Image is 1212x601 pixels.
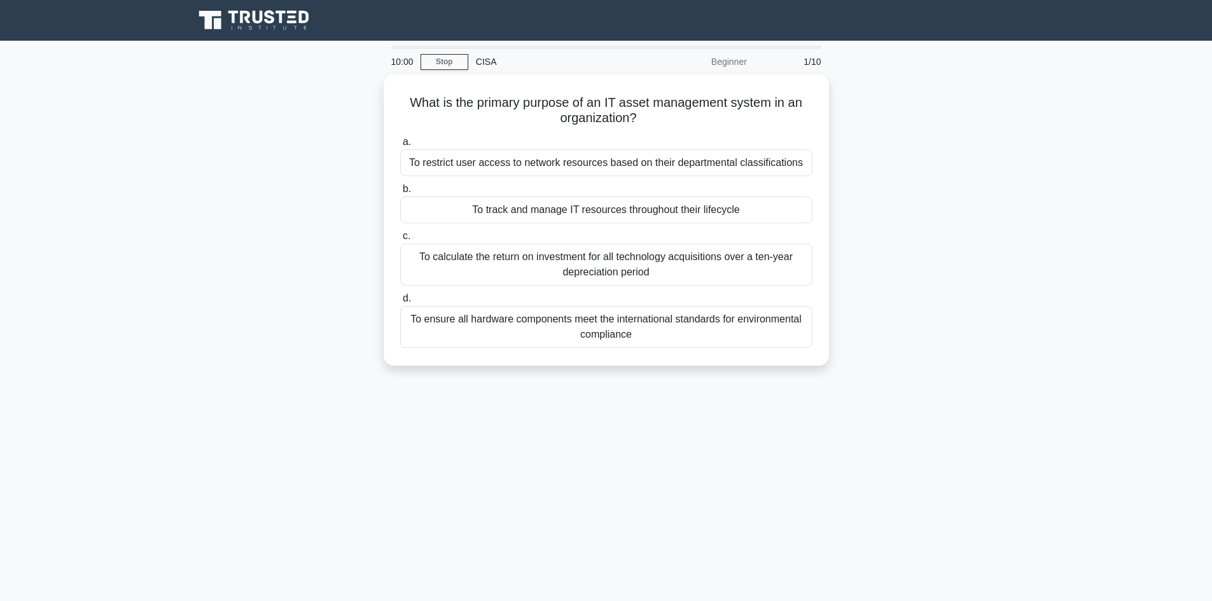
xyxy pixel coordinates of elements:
div: To ensure all hardware components meet the international standards for environmental compliance [400,306,812,348]
div: CISA [468,49,643,74]
div: To calculate the return on investment for all technology acquisitions over a ten-year depreciatio... [400,244,812,286]
h5: What is the primary purpose of an IT asset management system in an organization? [399,95,814,127]
span: d. [403,293,411,303]
div: To track and manage IT resources throughout their lifecycle [400,197,812,223]
span: b. [403,183,411,194]
div: To restrict user access to network resources based on their departmental classifications [400,149,812,176]
span: c. [403,230,410,241]
div: Beginner [643,49,755,74]
div: 10:00 [384,49,421,74]
a: Stop [421,54,468,70]
span: a. [403,136,411,147]
div: 1/10 [755,49,829,74]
